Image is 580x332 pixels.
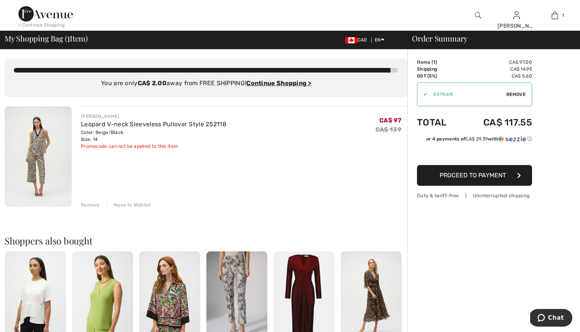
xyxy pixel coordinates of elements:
[461,66,532,73] td: CA$ 14.95
[5,236,407,245] h2: Shoppers also bought
[18,6,73,21] img: 1ère Avenue
[417,73,461,79] td: GST (5%)
[536,11,573,20] a: 1
[375,37,384,43] span: EN
[461,73,532,79] td: CA$ 5.60
[465,136,488,142] span: CA$ 29.39
[345,37,358,43] img: Canadian Dollar
[5,35,88,42] span: My Shopping Bag ( Item)
[562,12,564,19] span: 1
[461,109,532,135] td: CA$ 117.55
[81,113,226,120] div: [PERSON_NAME]
[81,129,226,143] div: Color: Beige/Black Size: 14
[5,106,72,207] img: Leopard V-neck Sleeveless Pullover Style 252118
[513,12,520,19] a: Sign In
[530,309,572,328] iframe: Opens a widget where you can chat to one of our agents
[417,66,461,73] td: Shipping
[14,79,398,88] div: You are only away from FREE SHIPPING!
[426,135,532,142] div: or 4 payments of with
[417,192,532,199] div: Duty & tariff-free | Uninterrupted shipping
[107,202,151,208] div: Move to Wishlist
[506,91,526,98] span: Remove
[417,91,427,98] div: ✔
[403,35,575,42] div: Order Summary
[417,165,532,186] button: Proceed to Payment
[417,145,532,162] iframe: PayPal-paypal
[138,79,166,87] strong: CA$ 2.00
[345,37,370,43] span: CAD
[552,11,558,20] img: My Bag
[461,59,532,66] td: CA$ 97.00
[475,11,481,20] img: search the website
[18,21,65,28] div: < Continue Shopping
[379,117,401,124] span: CA$ 97
[427,83,506,106] input: Promo code
[433,59,435,65] span: 1
[81,121,226,128] a: Leopard V-neck Sleeveless Pullover Style 252118
[376,126,401,133] s: CA$ 139
[417,59,461,66] td: Items ( )
[440,172,506,179] span: Proceed to Payment
[417,135,532,145] div: or 4 payments ofCA$ 29.39withSezzle Click to learn more about Sezzle
[498,22,535,30] div: [PERSON_NAME]
[498,135,526,142] img: Sezzle
[67,33,70,43] span: 1
[246,79,311,87] a: Continue Shopping >
[417,109,461,135] td: Total
[81,202,100,208] div: Remove
[81,143,226,150] div: Promocode can not be applied to this item
[513,11,520,20] img: My Info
